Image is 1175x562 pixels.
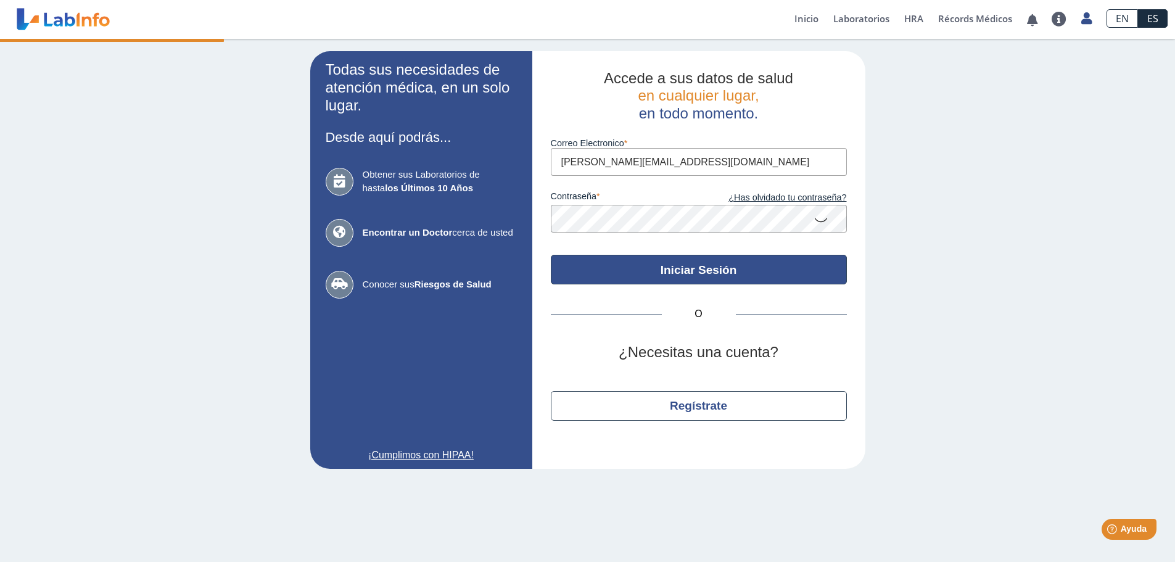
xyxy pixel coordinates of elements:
h2: Todas sus necesidades de atención médica, en un solo lugar. [326,61,517,114]
span: Conocer sus [363,278,517,292]
b: Riesgos de Salud [414,279,492,289]
span: O [662,307,736,321]
b: Encontrar un Doctor [363,227,453,238]
span: en cualquier lugar, [638,87,759,104]
h2: ¿Necesitas una cuenta? [551,344,847,362]
label: contraseña [551,191,699,205]
span: HRA [904,12,923,25]
button: Regístrate [551,391,847,421]
a: EN [1107,9,1138,28]
a: ¿Has olvidado tu contraseña? [699,191,847,205]
a: ¡Cumplimos con HIPAA! [326,448,517,463]
iframe: Help widget launcher [1065,514,1161,548]
b: los Últimos 10 Años [385,183,473,193]
span: Accede a sus datos de salud [604,70,793,86]
label: Correo Electronico [551,138,847,148]
button: Iniciar Sesión [551,255,847,284]
h3: Desde aquí podrás... [326,130,517,145]
span: en todo momento. [639,105,758,122]
span: Obtener sus Laboratorios de hasta [363,168,517,196]
span: cerca de usted [363,226,517,240]
a: ES [1138,9,1168,28]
